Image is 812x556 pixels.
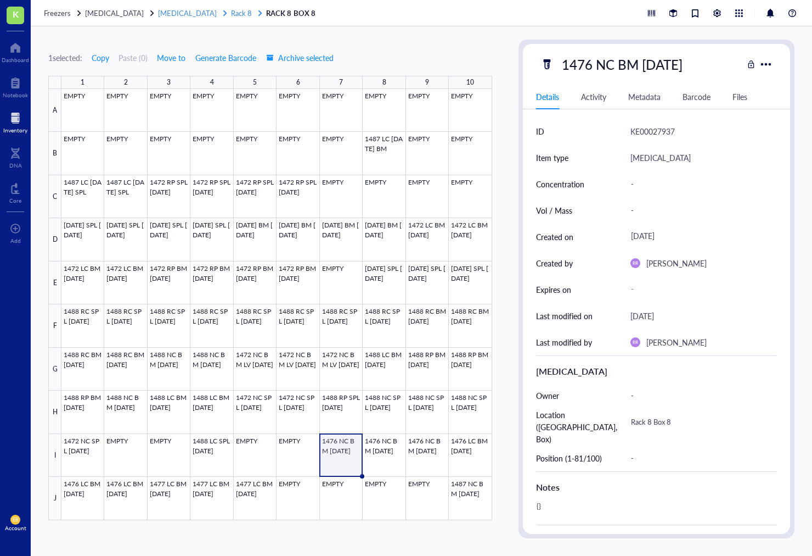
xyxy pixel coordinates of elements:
[48,391,61,433] div: H
[626,173,772,196] div: -
[2,39,29,63] a: Dashboard
[9,197,21,204] div: Core
[91,49,110,66] button: Copy
[9,180,21,204] a: Core
[626,447,772,470] div: -
[732,91,747,103] div: Files
[48,304,61,347] div: F
[3,127,27,134] div: Inventory
[536,257,573,269] div: Created by
[119,49,148,66] button: Paste (0)
[48,218,61,261] div: D
[48,52,82,64] div: 1 selected:
[124,76,128,89] div: 2
[630,151,691,164] div: [MEDICAL_DATA]
[633,340,638,344] span: RR
[425,76,429,89] div: 9
[156,49,186,66] button: Move to
[92,53,109,62] span: Copy
[626,280,772,299] div: -
[3,92,28,98] div: Notebook
[536,409,617,445] div: Location ([GEOGRAPHIC_DATA], Box)
[85,8,144,18] span: [MEDICAL_DATA]
[81,76,84,89] div: 1
[536,452,602,464] div: Position (1-81/100)
[44,8,71,18] span: Freezers
[48,348,61,391] div: G
[536,365,777,378] div: [MEDICAL_DATA]
[536,231,573,243] div: Created on
[630,125,675,138] div: KE00027937
[253,76,257,89] div: 5
[5,525,26,531] div: Account
[9,162,22,169] div: DNA
[536,91,559,103] div: Details
[536,125,544,137] div: ID
[339,76,343,89] div: 7
[266,49,334,66] button: Archive selected
[536,283,571,296] div: Expires on
[626,410,772,433] div: Rack 8 Box 8
[628,91,661,103] div: Metadata
[210,76,214,89] div: 4
[536,390,559,402] div: Owner
[626,199,772,222] div: -
[557,53,687,76] div: 1476 NC BM [DATE]
[195,49,257,66] button: Generate Barcode
[536,336,592,348] div: Last modified by
[296,76,300,89] div: 6
[48,477,61,520] div: J
[633,260,638,265] span: RR
[683,91,710,103] div: Barcode
[581,91,606,103] div: Activity
[48,262,61,304] div: E
[195,53,256,62] span: Generate Barcode
[646,336,707,349] div: [PERSON_NAME]
[10,237,21,244] div: Add
[13,517,18,522] span: EB
[157,53,185,62] span: Move to
[266,8,317,18] a: RACK 8 BOX 8
[3,109,27,134] a: Inventory
[44,8,83,18] a: Freezers
[536,310,593,322] div: Last modified on
[266,53,334,62] span: Archive selected
[536,481,777,494] div: Notes
[85,8,156,18] a: [MEDICAL_DATA]
[48,132,61,175] div: B
[158,8,217,18] span: [MEDICAL_DATA]
[13,7,19,21] span: K
[48,434,61,477] div: I
[48,175,61,218] div: C
[158,8,264,18] a: [MEDICAL_DATA]Rack 8
[3,74,28,98] a: Notebook
[532,498,772,525] div: {}
[466,76,474,89] div: 10
[536,152,568,164] div: Item type
[231,8,252,18] span: Rack 8
[2,57,29,63] div: Dashboard
[536,204,572,216] div: Vol / Mass
[536,178,584,190] div: Concentration
[167,76,171,89] div: 3
[382,76,386,89] div: 8
[48,89,61,132] div: A
[626,227,772,247] div: [DATE]
[626,384,772,407] div: -
[646,257,707,270] div: [PERSON_NAME]
[630,309,654,323] div: [DATE]
[9,144,22,169] a: DNA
